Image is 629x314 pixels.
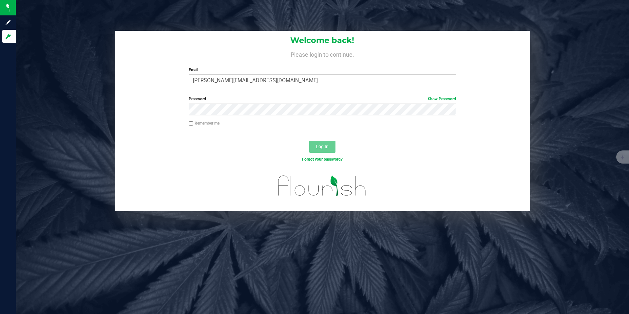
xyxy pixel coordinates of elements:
[5,19,11,26] inline-svg: Sign up
[115,36,530,45] h1: Welcome back!
[316,144,329,149] span: Log In
[189,97,206,101] span: Password
[189,120,219,126] label: Remember me
[115,50,530,58] h4: Please login to continue.
[189,121,193,126] input: Remember me
[5,33,11,40] inline-svg: Log in
[309,141,335,153] button: Log In
[302,157,343,162] a: Forgot your password?
[428,97,456,101] a: Show Password
[189,67,456,73] label: Email
[270,169,374,203] img: flourish_logo.svg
